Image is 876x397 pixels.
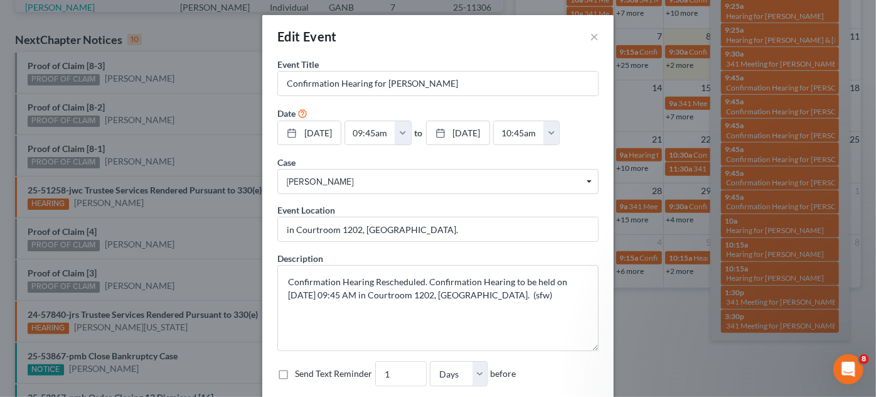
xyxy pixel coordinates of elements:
[277,252,323,265] label: Description
[278,217,598,241] input: Enter location...
[287,175,589,188] span: [PERSON_NAME]
[277,29,337,44] span: Edit Event
[427,121,489,145] a: [DATE]
[277,156,296,169] label: Case
[376,362,426,386] input: --
[833,354,863,384] iframe: Intercom live chat
[415,126,423,139] label: to
[494,121,544,145] input: -- : --
[859,354,869,364] span: 8
[490,367,516,380] span: before
[277,169,599,194] span: Select box activate
[277,204,335,217] label: Event Location
[345,121,395,145] input: -- : --
[277,107,296,120] label: Date
[278,121,341,145] a: [DATE]
[295,367,372,380] label: Send Text Reminder
[277,59,319,70] span: Event Title
[590,29,599,44] button: ×
[278,72,598,95] input: Enter event name...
